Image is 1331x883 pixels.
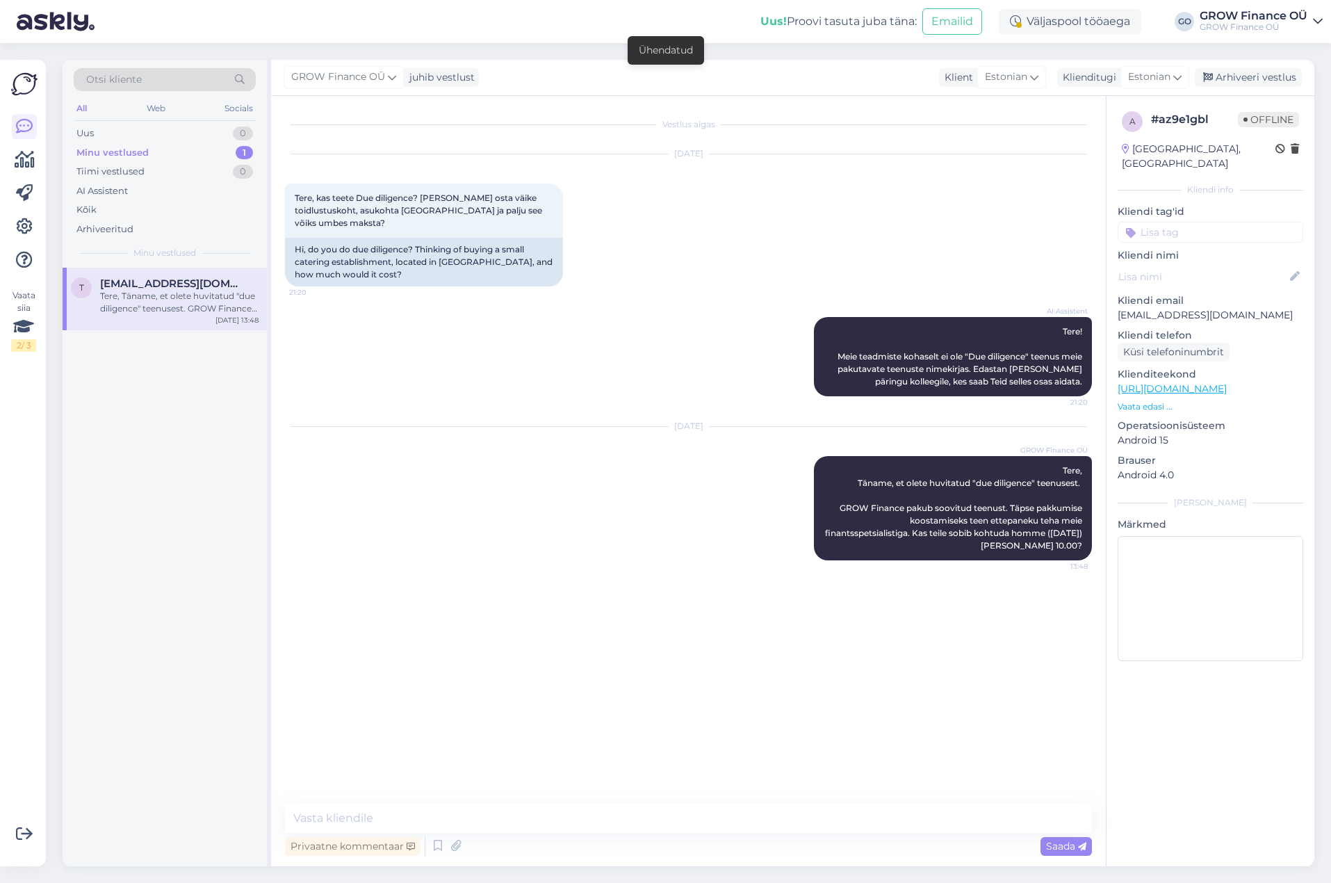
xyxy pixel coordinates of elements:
p: [EMAIL_ADDRESS][DOMAIN_NAME] [1118,308,1303,323]
div: Uus [76,127,94,140]
span: Saada [1046,840,1086,852]
div: Kliendi info [1118,184,1303,196]
p: Kliendi telefon [1118,328,1303,343]
span: Tere! Meie teadmiste kohaselt ei ole "Due diligence" teenus meie pakutavate teenuste nimekirjas. ... [838,326,1084,387]
div: [DATE] [285,147,1092,160]
span: a [1129,116,1136,127]
span: GROW Finance OÜ [291,70,385,85]
div: Arhiveeritud [76,222,133,236]
div: Tere, Täname, et olete huvitatud "due diligence" teenusest. GROW Finance pakub soovitud teenust. ... [100,290,259,315]
span: t [79,282,84,293]
div: Arhiveeri vestlus [1195,68,1302,87]
p: Klienditeekond [1118,367,1303,382]
div: Socials [222,99,256,118]
div: 2 / 3 [11,339,36,352]
div: Väljaspool tööaega [999,9,1141,34]
span: Estonian [1128,70,1170,85]
span: Minu vestlused [133,247,196,259]
span: 21:20 [289,287,341,298]
div: juhib vestlust [404,70,475,85]
div: Hi, do you do due diligence? Thinking of buying a small catering establishment, located in [GEOGR... [285,238,563,286]
span: Estonian [985,70,1027,85]
a: [URL][DOMAIN_NAME] [1118,382,1227,395]
div: Klienditugi [1057,70,1116,85]
p: Märkmed [1118,517,1303,532]
div: [PERSON_NAME] [1118,496,1303,509]
span: Tere, Täname, et olete huvitatud "due diligence" teenusest. GROW Finance pakub soovitud teenust. ... [825,465,1084,551]
span: teeleraja998@gmail.com [100,277,245,290]
div: Privaatne kommentaar [285,837,420,856]
p: Android 15 [1118,433,1303,448]
div: GROW Finance OÜ [1200,22,1307,33]
button: Emailid [922,8,982,35]
span: Tere, kas teete Due diligence? [PERSON_NAME] osta väike toidlustuskoht, asukohta [GEOGRAPHIC_DATA... [295,193,544,228]
div: 0 [233,165,253,179]
div: GROW Finance OÜ [1200,10,1307,22]
p: Android 4.0 [1118,468,1303,483]
span: Otsi kliente [86,72,142,87]
div: [GEOGRAPHIC_DATA], [GEOGRAPHIC_DATA] [1122,142,1275,171]
p: Vaata edasi ... [1118,400,1303,413]
div: [DATE] [285,420,1092,432]
div: Tiimi vestlused [76,165,145,179]
div: AI Assistent [76,184,128,198]
div: Ühendatud [639,43,693,58]
div: 1 [236,146,253,160]
p: Kliendi tag'id [1118,204,1303,219]
div: [DATE] 13:48 [215,315,259,325]
span: Offline [1238,112,1299,127]
p: Brauser [1118,453,1303,468]
div: GO [1175,12,1194,31]
b: Uus! [760,15,787,28]
span: AI Assistent [1036,306,1088,316]
span: 21:20 [1036,397,1088,407]
div: All [74,99,90,118]
input: Lisa tag [1118,222,1303,243]
div: Proovi tasuta juba täna: [760,13,917,30]
span: 13:48 [1036,561,1088,572]
div: Kõik [76,203,97,217]
p: Kliendi email [1118,293,1303,308]
img: Askly Logo [11,71,38,97]
p: Kliendi nimi [1118,248,1303,263]
div: Vestlus algas [285,118,1092,131]
div: Vaata siia [11,289,36,352]
a: GROW Finance OÜGROW Finance OÜ [1200,10,1323,33]
div: # az9e1gbl [1151,111,1238,128]
p: Operatsioonisüsteem [1118,419,1303,433]
div: Klient [939,70,973,85]
div: Minu vestlused [76,146,149,160]
span: GROW Finance OÜ [1020,445,1088,455]
div: Küsi telefoninumbrit [1118,343,1230,362]
input: Lisa nimi [1118,269,1287,284]
div: Web [144,99,168,118]
div: 0 [233,127,253,140]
